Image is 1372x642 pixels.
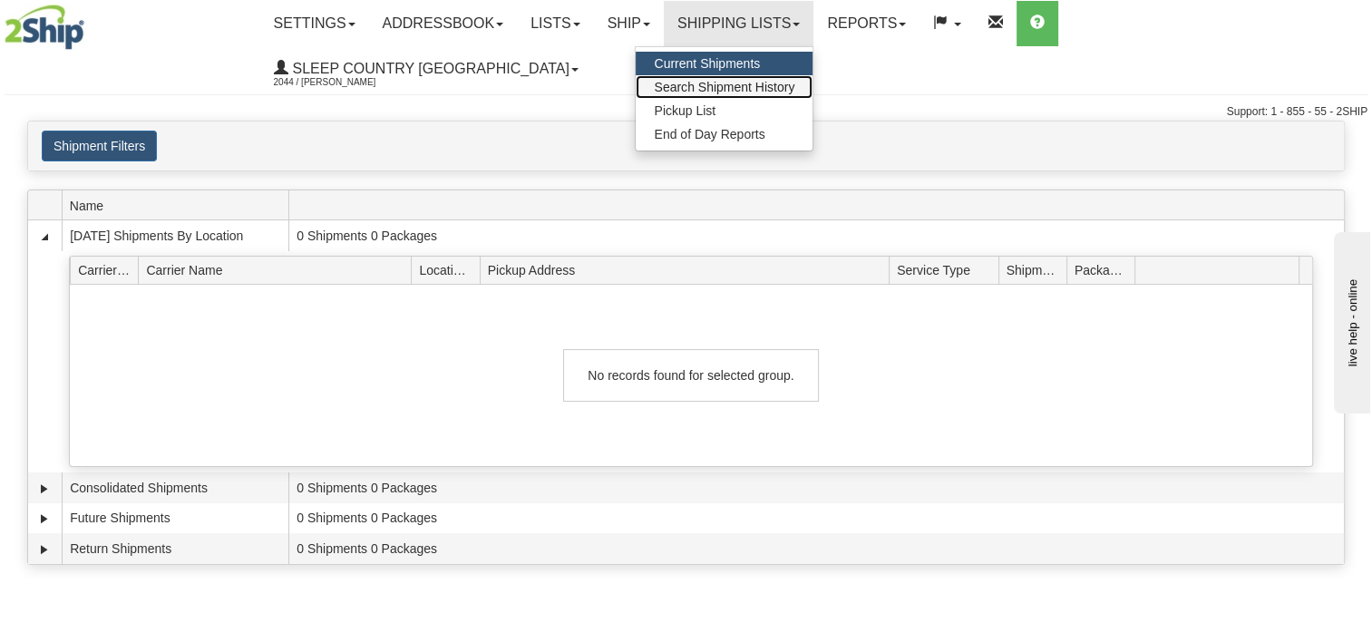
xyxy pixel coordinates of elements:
[488,256,890,284] span: Pickup Address
[654,127,764,141] span: End of Day Reports
[636,122,812,146] a: End of Day Reports
[897,256,998,284] span: Service Type
[636,52,812,75] a: Current Shipments
[35,228,54,246] a: Collapse
[654,56,760,71] span: Current Shipments
[1330,229,1370,413] iframe: chat widget
[288,533,1344,564] td: 0 Shipments 0 Packages
[62,503,288,534] td: Future Shipments
[35,480,54,498] a: Expand
[563,349,819,402] div: No records found for selected group.
[636,75,812,99] a: Search Shipment History
[260,1,369,46] a: Settings
[288,220,1344,251] td: 0 Shipments 0 Packages
[369,1,518,46] a: Addressbook
[62,220,288,251] td: [DATE] Shipments By Location
[274,73,410,92] span: 2044 / [PERSON_NAME]
[42,131,157,161] button: Shipment Filters
[5,104,1367,120] div: Support: 1 - 855 - 55 - 2SHIP
[594,1,664,46] a: Ship
[654,80,794,94] span: Search Shipment History
[14,15,168,29] div: live help - online
[1007,256,1067,284] span: Shipments
[146,256,411,284] span: Carrier Name
[62,472,288,503] td: Consolidated Shipments
[1075,256,1135,284] span: Packages
[35,510,54,528] a: Expand
[664,1,813,46] a: Shipping lists
[78,256,139,284] span: Carrier Id
[636,99,812,122] a: Pickup List
[35,540,54,559] a: Expand
[288,503,1344,534] td: 0 Shipments 0 Packages
[419,256,480,284] span: Location Id
[5,5,84,50] img: logo2044.jpg
[813,1,920,46] a: Reports
[260,46,592,92] a: Sleep Country [GEOGRAPHIC_DATA] 2044 / [PERSON_NAME]
[62,533,288,564] td: Return Shipments
[654,103,715,118] span: Pickup List
[288,61,569,76] span: Sleep Country [GEOGRAPHIC_DATA]
[288,472,1344,503] td: 0 Shipments 0 Packages
[70,191,288,219] span: Name
[517,1,593,46] a: Lists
